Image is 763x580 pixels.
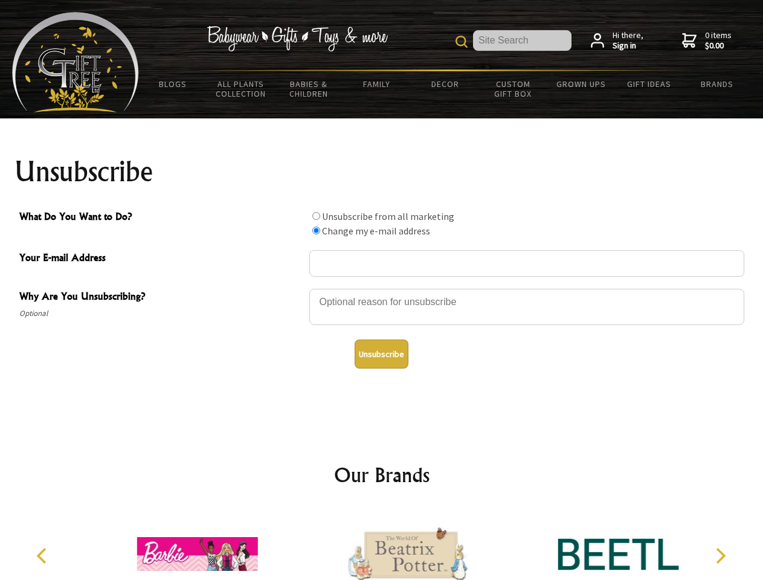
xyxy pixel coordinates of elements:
img: Babywear - Gifts - Toys & more [207,26,388,51]
a: Babies & Children [275,71,343,106]
input: What Do You Want to Do? [312,227,320,234]
a: Grown Ups [547,71,615,97]
strong: Sign in [613,40,643,51]
span: Optional [19,306,303,321]
button: Previous [30,543,57,569]
a: 0 items$0.00 [682,30,732,51]
span: Why Are You Unsubscribing? [19,289,303,306]
strong: $0.00 [705,40,732,51]
a: All Plants Collection [207,71,275,106]
h2: Our Brands [24,460,739,489]
a: Custom Gift Box [479,71,547,106]
label: Unsubscribe from all marketing [322,210,454,222]
input: Your E-mail Address [309,250,744,277]
button: Next [707,543,733,569]
a: Family [343,71,411,97]
input: What Do You Want to Do? [312,212,320,220]
span: Hi there, [613,30,643,51]
label: Change my e-mail address [322,225,430,237]
a: Gift Ideas [615,71,683,97]
input: Site Search [473,30,571,51]
img: product search [456,36,468,48]
img: Babyware - Gifts - Toys and more... [12,12,139,112]
span: 0 items [705,30,732,51]
span: What Do You Want to Do? [19,209,303,227]
button: Unsubscribe [355,340,408,369]
a: Brands [683,71,752,97]
a: Decor [411,71,479,97]
a: BLOGS [139,71,207,97]
h1: Unsubscribe [14,157,749,186]
span: Your E-mail Address [19,250,303,268]
a: Hi there,Sign in [591,30,643,51]
textarea: Why Are You Unsubscribing? [309,289,744,325]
